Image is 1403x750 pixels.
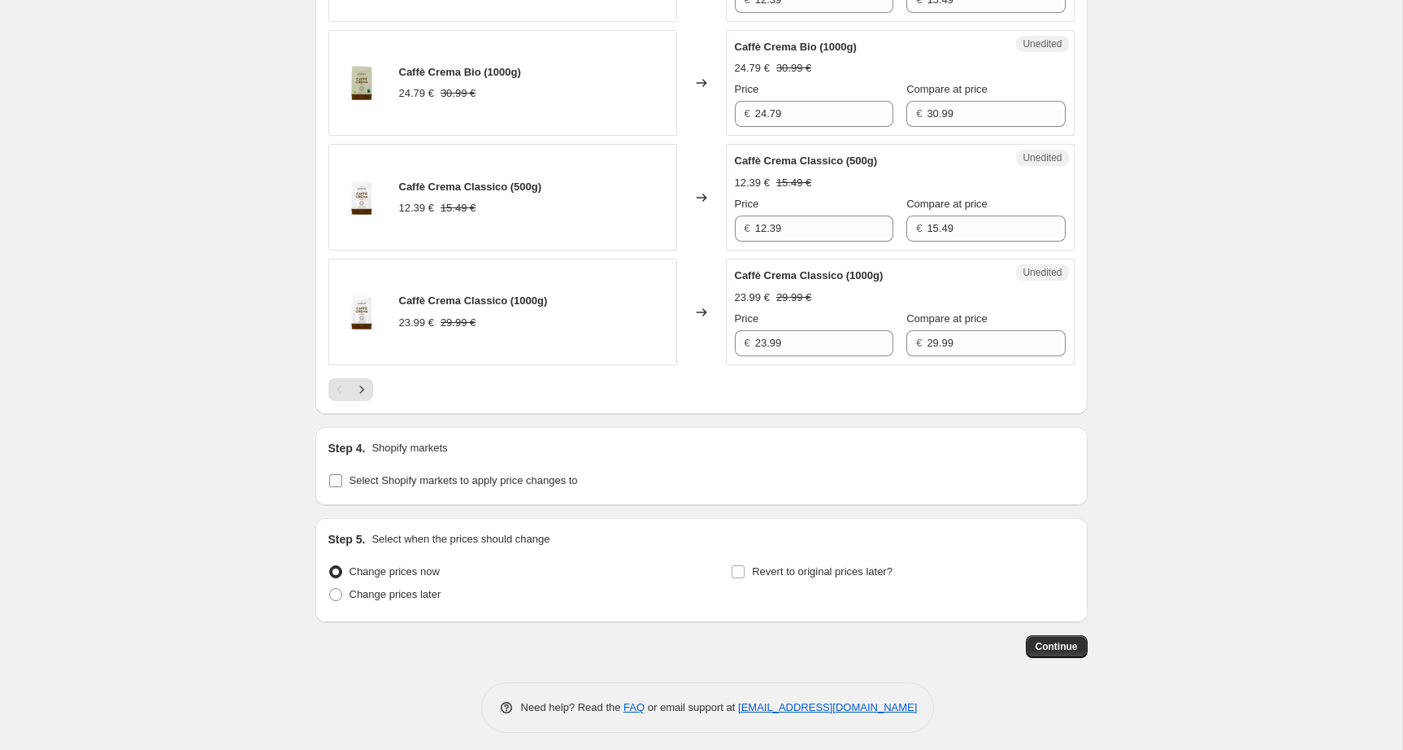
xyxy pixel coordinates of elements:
[441,200,476,216] strike: 15.49 €
[735,60,770,76] div: 24.79 €
[735,83,759,95] span: Price
[1023,37,1062,50] span: Unedited
[745,107,750,120] span: €
[776,60,811,76] strike: 30.99 €
[735,290,770,306] div: 23.99 €
[337,59,386,107] img: jhornig-caffe-crema-bio-ganze-bohne-500g_80x.webp
[521,701,624,713] span: Need help? Read the
[328,378,373,401] nav: Pagination
[735,155,878,167] span: Caffè Crema Classico (500g)
[350,474,578,486] span: Select Shopify markets to apply price changes to
[645,701,738,713] span: or email support at
[752,565,893,578] span: Revert to original prices later?
[337,288,386,337] img: jhornig-caffe-crema-classico-ganze-bohne-500g_80x.webp
[916,222,922,234] span: €
[371,531,549,547] p: Select when the prices should change
[738,701,917,713] a: [EMAIL_ADDRESS][DOMAIN_NAME]
[350,378,373,401] button: Next
[399,294,548,307] span: Caffè Crema Classico (1000g)
[371,440,447,456] p: Shopify markets
[906,312,988,325] span: Compare at price
[328,440,366,456] h2: Step 4.
[1036,640,1078,653] span: Continue
[441,315,476,331] strike: 29.99 €
[399,200,434,216] div: 12.39 €
[735,41,857,53] span: Caffè Crema Bio (1000g)
[916,337,922,349] span: €
[776,290,811,306] strike: 29.99 €
[399,85,434,102] div: 24.79 €
[399,315,434,331] div: 23.99 €
[441,85,476,102] strike: 30.99 €
[399,66,521,78] span: Caffè Crema Bio (1000g)
[399,181,542,193] span: Caffè Crema Classico (500g)
[735,312,759,325] span: Price
[350,588,441,600] span: Change prices later
[776,175,811,191] strike: 15.49 €
[1026,635,1088,658] button: Continue
[735,175,770,191] div: 12.39 €
[735,269,884,281] span: Caffè Crema Classico (1000g)
[906,83,988,95] span: Compare at price
[623,701,645,713] a: FAQ
[337,173,386,222] img: jhornig-caffe-crema-classico-ganze-bohne-500g_80x.webp
[745,222,750,234] span: €
[328,531,366,547] h2: Step 5.
[350,565,440,578] span: Change prices now
[745,337,750,349] span: €
[916,107,922,120] span: €
[735,198,759,210] span: Price
[1023,151,1062,164] span: Unedited
[906,198,988,210] span: Compare at price
[1023,266,1062,279] span: Unedited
